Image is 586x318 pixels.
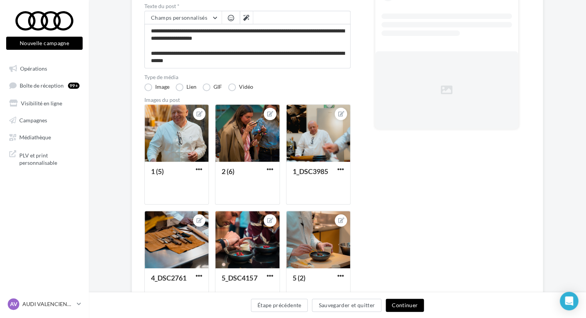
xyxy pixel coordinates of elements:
span: AV [10,300,17,308]
button: Champs personnalisés [145,11,222,24]
span: Campagnes [19,117,47,123]
label: Image [144,83,169,91]
a: Opérations [5,61,84,75]
span: Boîte de réception [20,82,64,89]
button: Continuer [386,299,424,312]
div: 1 (5) [151,167,164,176]
a: AV AUDI VALENCIENNES [6,297,83,311]
div: 5_DSC4157 [222,274,257,282]
label: Lien [176,83,196,91]
label: Vidéo [228,83,253,91]
div: Open Intercom Messenger [560,292,578,310]
a: PLV et print personnalisable [5,147,84,170]
label: GIF [203,83,222,91]
button: Nouvelle campagne [6,37,83,50]
div: 99+ [68,83,80,89]
button: Étape précédente [251,299,308,312]
span: PLV et print personnalisable [19,150,80,167]
a: Médiathèque [5,130,84,144]
div: 5 (2) [293,274,305,282]
a: Visibilité en ligne [5,96,84,110]
button: Sauvegarder et quitter [312,299,381,312]
span: Opérations [20,65,47,71]
div: 1_DSC3985 [293,167,328,176]
a: Boîte de réception99+ [5,78,84,92]
span: Champs personnalisés [151,14,207,21]
div: Images du post [144,97,351,103]
span: Médiathèque [19,134,51,140]
label: Texte du post * [144,3,351,9]
div: 2 (6) [222,167,234,176]
p: AUDI VALENCIENNES [22,300,74,308]
label: Type de média [144,74,351,80]
span: Visibilité en ligne [21,100,62,106]
a: Campagnes [5,113,84,127]
div: 4_DSC2761 [151,274,186,282]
